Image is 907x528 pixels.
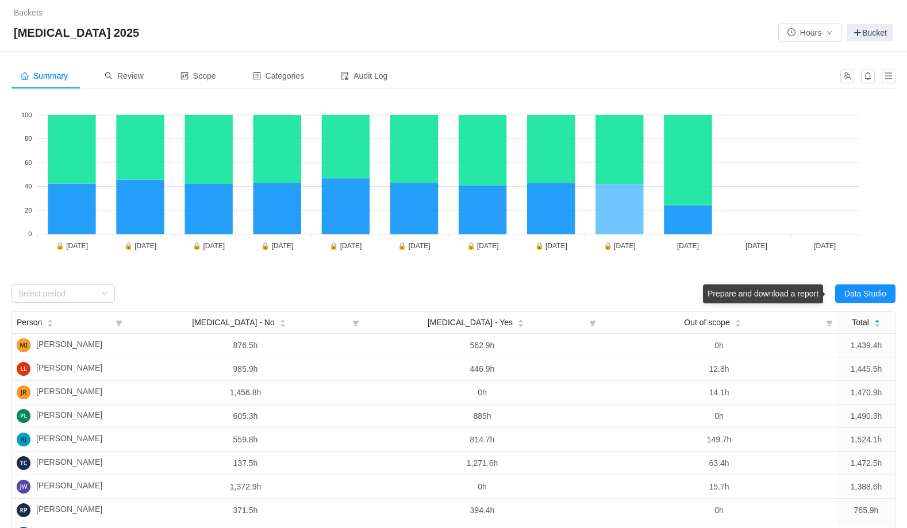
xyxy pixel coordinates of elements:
[601,428,837,452] td: 149.7h
[180,72,189,80] i: icon: control
[17,338,30,352] img: MI
[17,480,30,494] img: JW
[127,381,364,404] td: 1,456.8h
[36,386,102,399] span: [PERSON_NAME]
[837,334,895,357] td: 1,439.4h
[253,72,261,80] i: icon: profile
[279,318,286,326] div: Sort
[735,318,741,326] div: Sort
[814,242,836,250] tspan: [DATE]
[47,318,53,322] i: icon: caret-up
[17,456,30,470] img: TC
[601,334,837,357] td: 0h
[21,111,32,118] tspan: 100
[601,381,837,404] td: 14.1h
[36,433,102,446] span: [PERSON_NAME]
[253,71,305,80] span: Categories
[874,322,880,326] i: icon: caret-down
[837,404,895,428] td: 1,490.3h
[601,404,837,428] td: 0h
[279,318,286,322] i: icon: caret-up
[279,322,286,326] i: icon: caret-down
[127,357,364,381] td: 985.9h
[18,288,95,299] div: Select period
[111,312,127,333] i: icon: filter
[17,433,30,446] img: RJ
[601,475,837,499] td: 15.7h
[874,318,881,326] div: Sort
[364,381,601,404] td: 0h
[348,312,364,333] i: icon: filter
[17,503,30,517] img: RP
[14,8,43,17] a: Buckets
[874,318,880,322] i: icon: caret-up
[17,409,30,423] img: PL
[601,499,837,522] td: 0h
[837,452,895,475] td: 1,472.5h
[127,452,364,475] td: 137.5h
[25,135,32,142] tspan: 80
[735,322,741,326] i: icon: caret-down
[778,24,842,42] button: icon: clock-circleHoursicon: down
[56,241,88,250] tspan: 🔒 [DATE]
[193,241,225,250] tspan: 🔒 [DATE]
[364,452,601,475] td: 1,271.6h
[36,480,102,494] span: [PERSON_NAME]
[25,183,32,190] tspan: 40
[127,499,364,522] td: 371.5h
[882,70,896,83] button: icon: menu
[47,318,53,326] div: Sort
[124,241,156,250] tspan: 🔒 [DATE]
[105,72,113,80] i: icon: search
[36,456,102,470] span: [PERSON_NAME]
[745,242,767,250] tspan: [DATE]
[517,318,524,326] div: Sort
[17,317,42,329] span: Person
[585,312,601,333] i: icon: filter
[36,362,102,376] span: [PERSON_NAME]
[428,317,513,329] span: [MEDICAL_DATA] - Yes
[14,24,146,42] span: [MEDICAL_DATA] 2025
[703,284,823,303] div: Prepare and download a report
[735,318,741,322] i: icon: caret-up
[837,475,895,499] td: 1,388.6h
[684,317,729,329] span: Out of scope
[364,475,601,499] td: 0h
[398,241,430,250] tspan: 🔒 [DATE]
[36,338,102,352] span: [PERSON_NAME]
[835,284,896,303] button: Data Studio
[261,241,293,250] tspan: 🔒 [DATE]
[21,72,29,80] i: icon: home
[127,428,364,452] td: 559.8h
[25,159,32,166] tspan: 60
[36,503,102,517] span: [PERSON_NAME]
[518,318,524,322] i: icon: caret-up
[840,70,854,83] button: icon: team
[341,72,349,80] i: icon: audit
[837,428,895,452] td: 1,524.1h
[535,241,567,250] tspan: 🔒 [DATE]
[364,428,601,452] td: 814.7h
[364,499,601,522] td: 394.4h
[28,230,32,237] tspan: 0
[329,241,362,250] tspan: 🔒 [DATE]
[180,71,216,80] span: Scope
[837,381,895,404] td: 1,470.9h
[127,334,364,357] td: 876.5h
[861,70,875,83] button: icon: bell
[101,290,108,298] i: icon: down
[341,71,387,80] span: Audit Log
[25,207,32,214] tspan: 20
[127,404,364,428] td: 605.3h
[364,404,601,428] td: 885h
[192,317,274,329] span: [MEDICAL_DATA] - No
[677,242,699,250] tspan: [DATE]
[601,452,837,475] td: 63.4h
[821,312,837,333] i: icon: filter
[21,71,68,80] span: Summary
[604,241,636,250] tspan: 🔒 [DATE]
[601,357,837,381] td: 12.8h
[17,386,30,399] img: JR
[47,322,53,326] i: icon: caret-down
[105,71,144,80] span: Review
